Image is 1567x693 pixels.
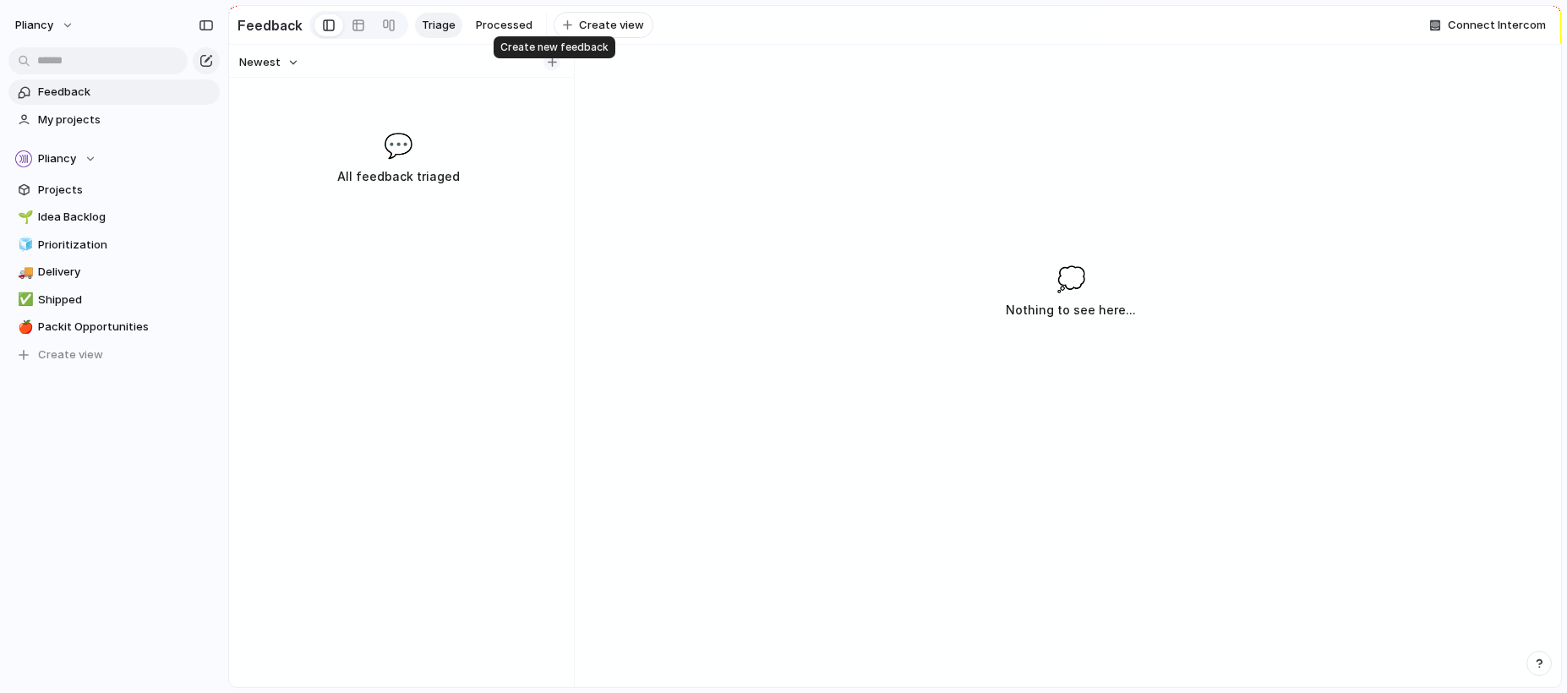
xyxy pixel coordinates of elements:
[237,52,302,74] button: Newest
[38,209,214,226] span: Idea Backlog
[38,182,214,199] span: Projects
[269,166,527,187] h3: All feedback triaged
[8,287,220,313] a: ✅Shipped
[18,235,30,254] div: 🧊
[1422,13,1553,38] button: Connect Intercom
[8,205,220,230] a: 🌱Idea Backlog
[18,208,30,227] div: 🌱
[422,17,456,34] span: Triage
[469,13,539,38] a: Processed
[8,232,220,258] a: 🧊Prioritization
[18,263,30,282] div: 🚚
[38,237,214,254] span: Prioritization
[554,12,653,39] button: Create view
[8,342,220,368] button: Create view
[38,346,103,363] span: Create view
[8,146,220,172] button: Pliancy
[494,36,615,58] div: Create new feedback
[476,17,532,34] span: Processed
[8,79,220,105] a: Feedback
[38,264,214,281] span: Delivery
[18,318,30,337] div: 🍎
[8,259,220,285] a: 🚚Delivery
[579,17,644,34] span: Create view
[8,12,83,39] button: Pliancy
[15,319,32,336] button: 🍎
[8,177,220,203] a: Projects
[15,237,32,254] button: 🧊
[415,13,462,38] a: Triage
[8,314,220,340] a: 🍎Packit Opportunities
[38,292,214,308] span: Shipped
[1448,17,1546,34] span: Connect Intercom
[38,112,214,128] span: My projects
[15,264,32,281] button: 🚚
[238,15,303,35] h2: Feedback
[8,107,220,133] a: My projects
[15,209,32,226] button: 🌱
[1006,300,1136,320] h3: Nothing to see here...
[15,17,53,34] span: Pliancy
[1056,261,1086,297] span: 💭
[38,319,214,336] span: Packit Opportunities
[15,292,32,308] button: ✅
[38,150,76,167] span: Pliancy
[38,84,214,101] span: Feedback
[18,290,30,309] div: ✅
[239,54,281,71] span: Newest
[384,128,413,163] span: 💬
